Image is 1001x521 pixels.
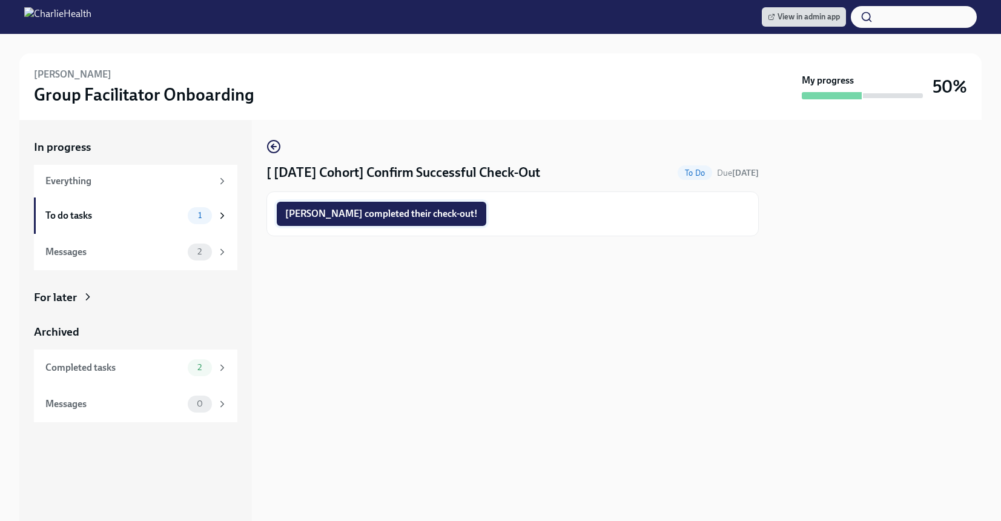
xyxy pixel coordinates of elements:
[34,139,237,155] a: In progress
[45,209,183,222] div: To do tasks
[34,234,237,270] a: Messages2
[933,76,967,98] h3: 50%
[762,7,846,27] a: View in admin app
[732,168,759,178] strong: [DATE]
[45,397,183,411] div: Messages
[34,324,237,340] a: Archived
[191,211,209,220] span: 1
[717,168,759,178] span: Due
[45,361,183,374] div: Completed tasks
[34,350,237,386] a: Completed tasks2
[802,74,854,87] strong: My progress
[277,202,486,226] button: [PERSON_NAME] completed their check-out!
[190,399,210,408] span: 0
[34,290,237,305] a: For later
[266,164,540,182] h4: [ [DATE] Cohort] Confirm Successful Check-Out
[717,167,759,179] span: October 23rd, 2025 14:33
[678,168,712,178] span: To Do
[34,165,237,197] a: Everything
[24,7,91,27] img: CharlieHealth
[285,208,478,220] span: [PERSON_NAME] completed their check-out!
[768,11,840,23] span: View in admin app
[34,197,237,234] a: To do tasks1
[34,84,254,105] h3: Group Facilitator Onboarding
[34,68,111,81] h6: [PERSON_NAME]
[45,245,183,259] div: Messages
[190,247,209,256] span: 2
[34,290,77,305] div: For later
[34,386,237,422] a: Messages0
[45,174,212,188] div: Everything
[190,363,209,372] span: 2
